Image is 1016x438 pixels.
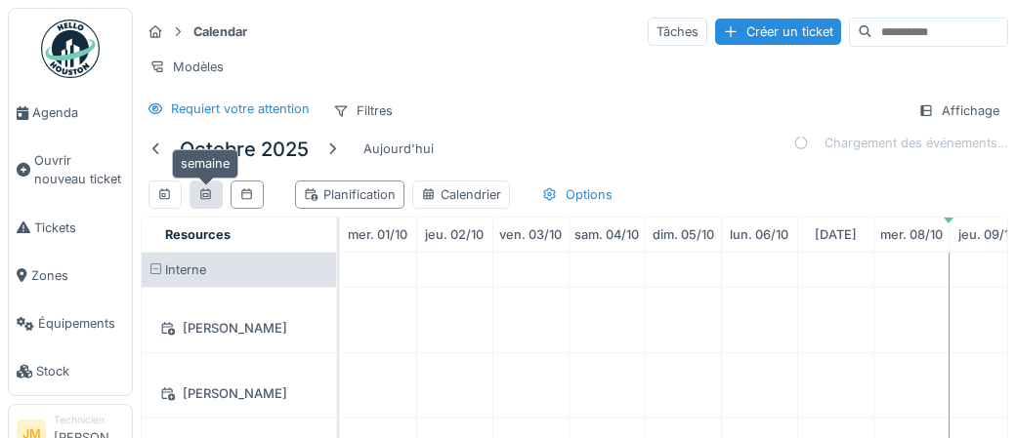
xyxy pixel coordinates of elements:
div: Modèles [141,53,233,81]
div: Calendrier [421,185,501,204]
div: Affichage [910,97,1008,125]
div: Créer un ticket [715,19,841,45]
img: Badge_color-CXgf-gQk.svg [41,20,100,78]
span: Zones [31,266,124,285]
a: Ouvrir nouveau ticket [9,137,132,203]
a: Stock [9,347,132,395]
div: semaine [172,149,238,178]
span: Ouvrir nouveau ticket [34,151,124,188]
a: 4 octobre 2025 [570,221,644,248]
div: Filtres [324,97,402,125]
a: 2 octobre 2025 [420,221,488,248]
div: Chargement des événements… [793,134,1008,152]
a: 6 octobre 2025 [725,221,793,248]
h5: octobre 2025 [180,138,309,161]
a: 5 octobre 2025 [648,221,719,248]
div: Requiert votre attention [171,100,310,118]
a: 7 octobre 2025 [810,221,862,248]
a: 8 octobre 2025 [875,221,948,248]
a: 3 octobre 2025 [494,221,567,248]
strong: Calendar [186,22,255,41]
span: Resources [165,227,231,242]
span: Équipements [38,314,124,333]
a: Agenda [9,89,132,137]
div: Technicien [54,413,124,427]
div: Tâches [648,18,707,46]
a: 1 octobre 2025 [343,221,412,248]
a: Équipements [9,299,132,347]
span: Stock [36,362,124,380]
div: Planification [304,185,396,204]
div: Aujourd'hui [356,136,442,162]
span: Interne [165,262,206,277]
span: Tickets [34,219,124,237]
div: [PERSON_NAME] [153,381,324,406]
div: Options [533,180,621,209]
a: Zones [9,252,132,299]
span: Agenda [32,103,124,122]
div: [PERSON_NAME] [153,316,324,340]
a: Tickets [9,204,132,252]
